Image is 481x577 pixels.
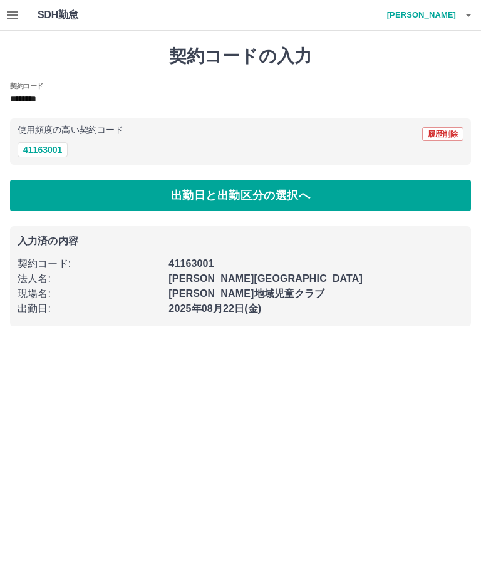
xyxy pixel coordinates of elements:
p: 出勤日 : [18,301,161,316]
p: 契約コード : [18,256,161,271]
p: 現場名 : [18,286,161,301]
b: 2025年08月22日(金) [168,303,261,314]
button: 41163001 [18,142,68,157]
p: 入力済の内容 [18,236,463,246]
b: 41163001 [168,258,214,269]
h2: 契約コード [10,81,43,91]
b: [PERSON_NAME]地域児童クラブ [168,288,324,299]
p: 使用頻度の高い契約コード [18,126,123,135]
button: 出勤日と出勤区分の選択へ [10,180,471,211]
button: 履歴削除 [422,127,463,141]
p: 法人名 : [18,271,161,286]
b: [PERSON_NAME][GEOGRAPHIC_DATA] [168,273,363,284]
h1: 契約コードの入力 [10,46,471,67]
